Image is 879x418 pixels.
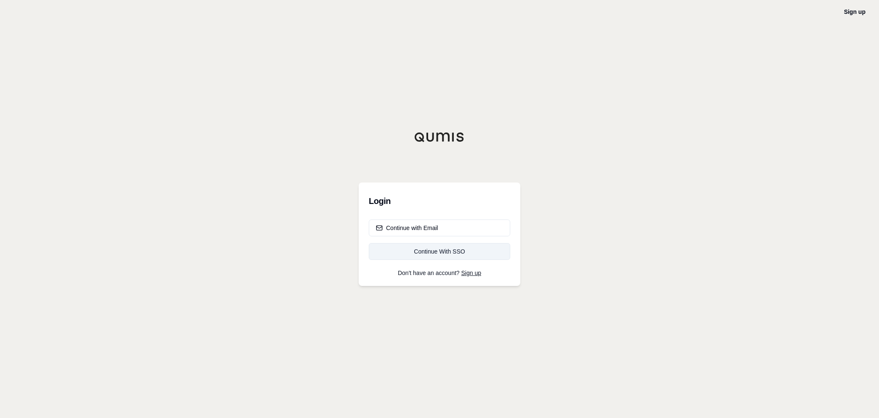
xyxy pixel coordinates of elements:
img: Qumis [414,132,465,142]
a: Sign up [461,270,481,276]
div: Continue with Email [376,224,438,232]
div: Continue With SSO [376,247,503,256]
button: Continue with Email [369,220,510,236]
a: Continue With SSO [369,243,510,260]
h3: Login [369,193,510,209]
a: Sign up [844,8,866,15]
p: Don't have an account? [369,270,510,276]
